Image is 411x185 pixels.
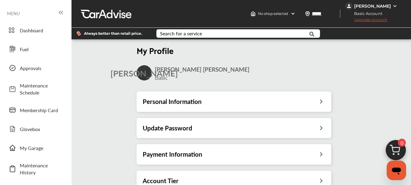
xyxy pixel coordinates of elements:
[20,46,62,53] span: Fuel
[392,4,397,9] img: WGsFRI8htEPBVLJbROoPRyZpYNWhNONpIPPETTm6eUC0GeLEiAAAAAElFTkSuQmCC
[20,82,62,96] span: Maintenance Schedule
[143,98,202,105] h3: Personal Information
[7,11,20,16] span: MENU
[340,9,340,18] img: header-divider.bc55588e.svg
[305,11,310,16] img: location_vector.a44bc228.svg
[20,27,62,34] span: Dashboard
[5,41,65,57] a: Fuel
[5,79,65,99] a: Maintenance Schedule
[84,32,142,35] span: Always better than retail price.
[160,31,202,36] div: Search for a service
[137,45,331,55] h2: My Profile
[143,124,192,132] h3: Update Password
[346,10,387,17] span: Basic Account
[155,73,168,82] span: Basic
[5,159,65,179] a: Maintenance History
[143,177,179,185] h3: Account Tier
[155,65,249,73] span: [PERSON_NAME] [PERSON_NAME]
[345,17,387,25] span: Upgrade Account
[20,126,62,133] span: Glovebox
[143,150,202,158] h3: Payment Information
[5,60,65,76] a: Approvals
[20,162,62,176] span: Maintenance History
[110,68,178,78] h2: [PERSON_NAME]
[398,139,406,147] span: 0
[251,11,256,16] img: header-home-logo.8d720a4f.svg
[76,31,81,36] img: dollor_label_vector.a70140d1.svg
[354,3,391,9] div: [PERSON_NAME]
[291,11,295,16] img: header-down-arrow.9dd2ce7d.svg
[5,102,65,118] a: Membership Card
[5,140,65,156] a: My Garage
[20,65,62,72] span: Approvals
[387,161,406,180] iframe: Button to launch messaging window
[20,107,62,114] span: Membership Card
[5,121,65,137] a: Glovebox
[5,22,65,38] a: Dashboard
[381,137,410,166] img: cart_icon.3d0951e8.svg
[345,2,353,10] img: jVpblrzwTbfkPYzPPzSLxeg0AAAAASUVORK5CYII=
[258,11,288,16] span: No shop selected
[20,144,62,151] span: My Garage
